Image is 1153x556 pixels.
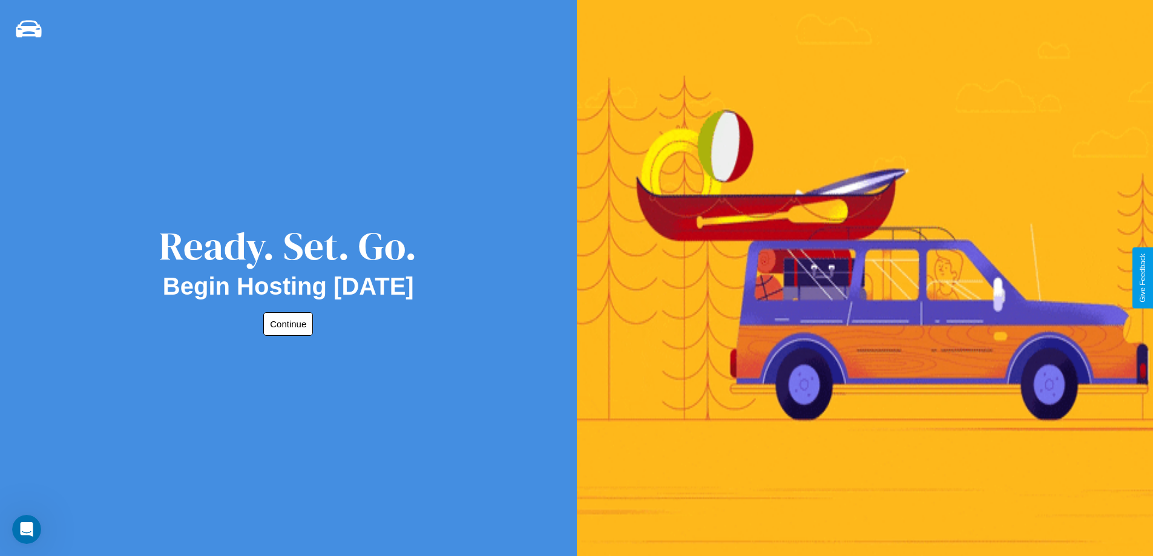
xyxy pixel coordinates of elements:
[163,273,414,300] h2: Begin Hosting [DATE]
[159,219,417,273] div: Ready. Set. Go.
[263,312,313,336] button: Continue
[1138,253,1147,303] div: Give Feedback
[12,515,41,544] iframe: Intercom live chat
